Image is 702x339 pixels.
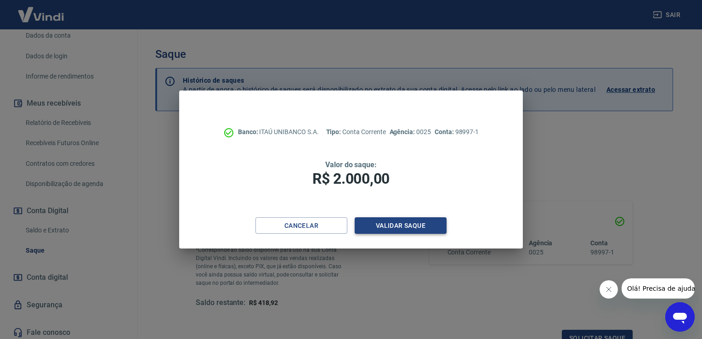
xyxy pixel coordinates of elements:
[312,170,390,187] span: R$ 2.000,00
[326,127,386,137] p: Conta Corrente
[238,128,260,136] span: Banco:
[390,127,431,137] p: 0025
[622,278,695,299] iframe: Mensagem da empresa
[600,280,618,299] iframe: Fechar mensagem
[665,302,695,332] iframe: Botão para abrir a janela de mensagens
[6,6,77,14] span: Olá! Precisa de ajuda?
[390,128,417,136] span: Agência:
[238,127,319,137] p: ITAÚ UNIBANCO S.A.
[435,127,479,137] p: 98997-1
[255,217,347,234] button: Cancelar
[435,128,455,136] span: Conta:
[325,160,377,169] span: Valor do saque:
[355,217,447,234] button: Validar saque
[326,128,343,136] span: Tipo:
